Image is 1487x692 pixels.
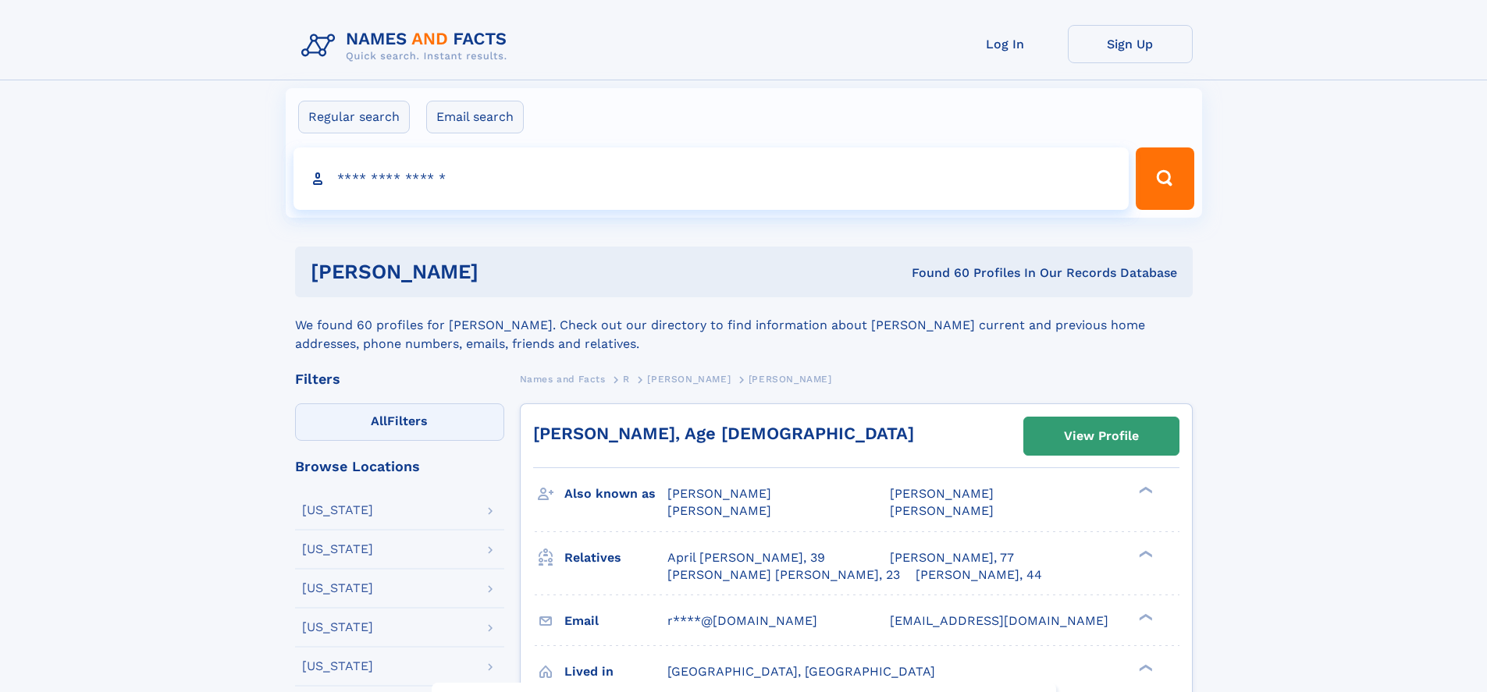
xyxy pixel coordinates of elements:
[667,503,771,518] span: [PERSON_NAME]
[302,543,373,555] div: [US_STATE]
[623,374,630,385] span: R
[295,403,504,441] label: Filters
[564,608,667,634] h3: Email
[667,549,825,566] a: April [PERSON_NAME], 39
[1064,418,1139,454] div: View Profile
[302,504,373,516] div: [US_STATE]
[890,613,1108,628] span: [EMAIL_ADDRESS][DOMAIN_NAME]
[749,374,832,385] span: [PERSON_NAME]
[916,566,1042,584] a: [PERSON_NAME], 44
[302,660,373,672] div: [US_STATE]
[647,369,731,389] a: [PERSON_NAME]
[667,486,771,501] span: [PERSON_NAME]
[1024,417,1179,455] a: View Profile
[1135,485,1154,495] div: ❯
[890,486,994,501] span: [PERSON_NAME]
[426,101,524,133] label: Email search
[1136,147,1194,210] button: Search Button
[890,503,994,518] span: [PERSON_NAME]
[533,424,914,443] a: [PERSON_NAME], Age [DEMOGRAPHIC_DATA]
[1135,662,1154,672] div: ❯
[295,297,1193,353] div: We found 60 profiles for [PERSON_NAME]. Check out our directory to find information about [PERSON...
[1135,612,1154,622] div: ❯
[564,481,667,507] h3: Also known as
[302,621,373,633] div: [US_STATE]
[371,413,387,428] span: All
[520,369,606,389] a: Names and Facts
[295,460,504,474] div: Browse Locations
[943,25,1068,63] a: Log In
[295,25,520,67] img: Logo Names and Facts
[1135,548,1154,559] div: ❯
[695,264,1177,282] div: Found 60 Profiles In Our Records Database
[564,545,667,571] h3: Relatives
[647,374,731,385] span: [PERSON_NAME]
[298,101,410,133] label: Regular search
[1068,25,1193,63] a: Sign Up
[667,566,900,584] a: [PERSON_NAME] [PERSON_NAME], 23
[295,372,504,386] div: Filters
[564,658,667,685] h3: Lived in
[890,549,1014,566] a: [PERSON_NAME], 77
[623,369,630,389] a: R
[311,262,695,282] h1: [PERSON_NAME]
[293,147,1129,210] input: search input
[302,582,373,594] div: [US_STATE]
[667,664,935,679] span: [GEOGRAPHIC_DATA], [GEOGRAPHIC_DATA]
